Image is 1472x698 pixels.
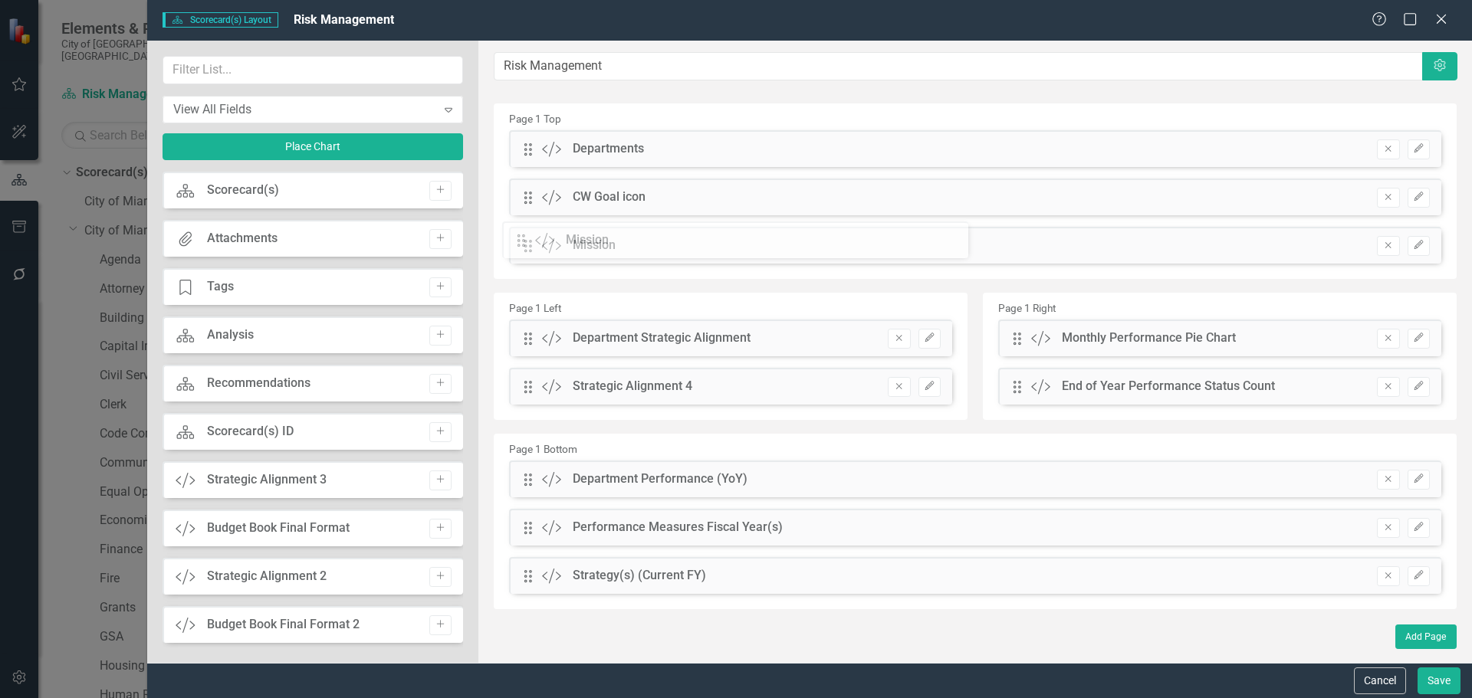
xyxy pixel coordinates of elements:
[494,52,1424,80] input: Layout Name
[207,326,254,344] div: Analysis
[207,568,327,585] div: Strategic Alignment 2
[509,443,577,455] small: Page 1 Bottom
[163,133,463,160] button: Place Chart
[573,567,706,585] div: Strategy(s) (Current FY)
[1354,667,1406,694] button: Cancel
[207,423,294,441] div: Scorecard(s) ID
[207,471,327,489] div: Strategic Alignment 3
[207,182,279,199] div: Scorecard(s)
[573,470,747,488] div: Department Performance (YoY)
[998,302,1056,314] small: Page 1 Right
[573,378,692,395] div: Strategic Alignment 4
[566,231,609,249] div: Mission
[207,278,234,296] div: Tags
[207,375,310,392] div: Recommendations
[173,100,436,118] div: View All Fields
[509,113,561,125] small: Page 1 Top
[1062,378,1275,395] div: End of Year Performance Status Count
[207,616,360,634] div: Budget Book Final Format 2
[163,12,278,28] span: Scorecard(s) Layout
[1418,667,1460,694] button: Save
[163,56,463,84] input: Filter List...
[573,140,644,158] div: Departments
[573,519,783,536] div: Performance Measures Fiscal Year(s)
[1395,624,1457,649] button: Add Page
[509,302,561,314] small: Page 1 Left
[1062,329,1236,347] div: Monthly Performance Pie Chart
[207,519,350,537] div: Budget Book Final Format
[207,230,278,247] div: Attachments
[294,12,394,27] span: Risk Management
[573,188,646,206] div: CW Goal icon
[573,329,751,347] div: Department Strategic Alignment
